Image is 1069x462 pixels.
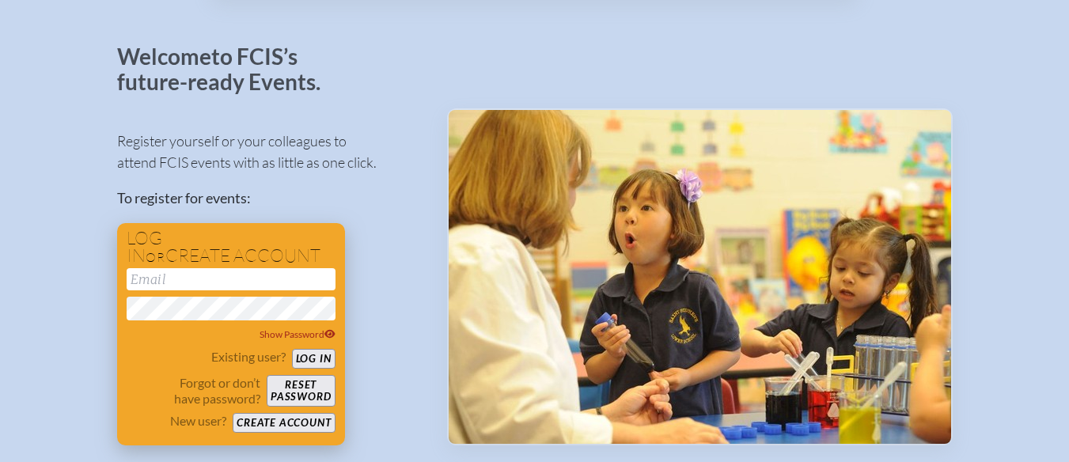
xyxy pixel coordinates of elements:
[292,349,335,369] button: Log in
[117,131,422,173] p: Register yourself or your colleagues to attend FCIS events with as little as one click.
[117,187,422,209] p: To register for events:
[127,268,335,290] input: Email
[233,413,335,433] button: Create account
[267,375,335,407] button: Resetpassword
[146,249,165,265] span: or
[117,44,339,94] p: Welcome to FCIS’s future-ready Events.
[170,413,226,429] p: New user?
[211,349,286,365] p: Existing user?
[449,110,951,444] img: Events
[127,229,335,265] h1: Log in create account
[260,328,335,340] span: Show Password
[127,375,261,407] p: Forgot or don’t have password?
